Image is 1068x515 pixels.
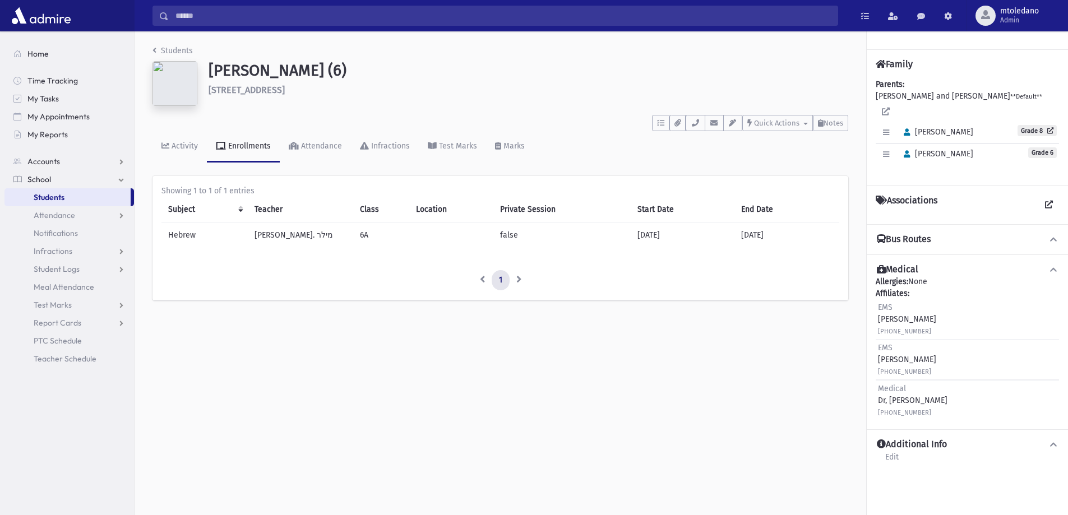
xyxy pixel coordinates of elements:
small: [PHONE_NUMBER] [878,368,931,375]
span: Quick Actions [754,119,799,127]
a: Activity [152,131,207,163]
a: Enrollments [207,131,280,163]
span: mtoledano [1000,7,1039,16]
span: Attendance [34,210,75,220]
h4: Bus Routes [877,234,931,245]
a: Time Tracking [4,72,134,90]
img: AdmirePro [9,4,73,27]
h4: Family [876,59,913,69]
div: Activity [169,141,198,151]
div: None [876,276,1059,420]
th: Class [353,197,409,222]
h6: [STREET_ADDRESS] [209,85,848,95]
span: Notifications [34,228,78,238]
button: Bus Routes [876,234,1059,245]
span: Notes [824,119,843,127]
span: Student Logs [34,264,80,274]
td: [PERSON_NAME]. מילר [248,222,353,248]
a: School [4,170,134,188]
h4: Associations [876,195,937,215]
a: Student Logs [4,260,134,278]
a: My Appointments [4,108,134,126]
div: Test Marks [437,141,477,151]
span: Teacher Schedule [34,354,96,364]
span: Home [27,49,49,59]
a: 1 [492,270,510,290]
button: Medical [876,264,1059,276]
a: Attendance [4,206,134,224]
a: Marks [486,131,534,163]
button: Notes [813,115,848,131]
a: Students [152,46,193,55]
span: Meal Attendance [34,282,94,292]
div: [PERSON_NAME] [878,301,936,337]
span: PTC Schedule [34,336,82,346]
div: Enrollments [226,141,271,151]
th: Subject [161,197,248,222]
td: 6A [353,222,409,248]
nav: breadcrumb [152,45,193,61]
span: My Tasks [27,94,59,104]
a: Attendance [280,131,351,163]
button: Quick Actions [742,115,813,131]
a: My Reports [4,126,134,143]
h1: [PERSON_NAME] (6) [209,61,848,80]
a: Accounts [4,152,134,170]
small: [PHONE_NUMBER] [878,409,931,416]
span: Admin [1000,16,1039,25]
td: [DATE] [734,222,839,248]
b: Affiliates: [876,289,909,298]
div: Marks [501,141,525,151]
span: School [27,174,51,184]
span: Test Marks [34,300,72,310]
span: EMS [878,303,893,312]
a: Infractions [351,131,419,163]
a: My Tasks [4,90,134,108]
div: [PERSON_NAME] and [PERSON_NAME] [876,78,1059,177]
td: false [493,222,631,248]
a: Report Cards [4,314,134,332]
span: Report Cards [34,318,81,328]
a: View all Associations [1039,195,1059,215]
span: [PERSON_NAME] [899,149,973,159]
a: Test Marks [419,131,486,163]
h4: Medical [877,264,918,276]
a: Test Marks [4,296,134,314]
th: Private Session [493,197,631,222]
img: 9a306b4e-e947-43cc-a5d8-feff64118261 [152,61,197,106]
h4: Additional Info [877,439,947,451]
b: Allergies: [876,277,908,286]
td: [DATE] [631,222,734,248]
a: Teacher Schedule [4,350,134,368]
div: Showing 1 to 1 of 1 entries [161,185,839,197]
div: Dr, [PERSON_NAME] [878,383,947,418]
th: Location [409,197,493,222]
span: Accounts [27,156,60,166]
span: My Appointments [27,112,90,122]
td: Hebrew [161,222,248,248]
b: Parents: [876,80,904,89]
th: Start Date [631,197,734,222]
small: [PHONE_NUMBER] [878,328,931,335]
span: Medical [878,384,906,393]
a: Home [4,45,134,63]
th: Teacher [248,197,353,222]
a: Notifications [4,224,134,242]
a: Infractions [4,242,134,260]
a: Grade 8 [1018,125,1057,136]
th: End Date [734,197,839,222]
span: Infractions [34,246,72,256]
span: Time Tracking [27,76,78,86]
div: Attendance [299,141,342,151]
input: Search [169,6,838,26]
span: My Reports [27,129,68,140]
span: Grade 6 [1028,147,1057,158]
span: [PERSON_NAME] [899,127,973,137]
a: Edit [885,451,899,471]
a: PTC Schedule [4,332,134,350]
button: Additional Info [876,439,1059,451]
a: Meal Attendance [4,278,134,296]
div: [PERSON_NAME] [878,342,936,377]
span: Students [34,192,64,202]
span: EMS [878,343,893,352]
